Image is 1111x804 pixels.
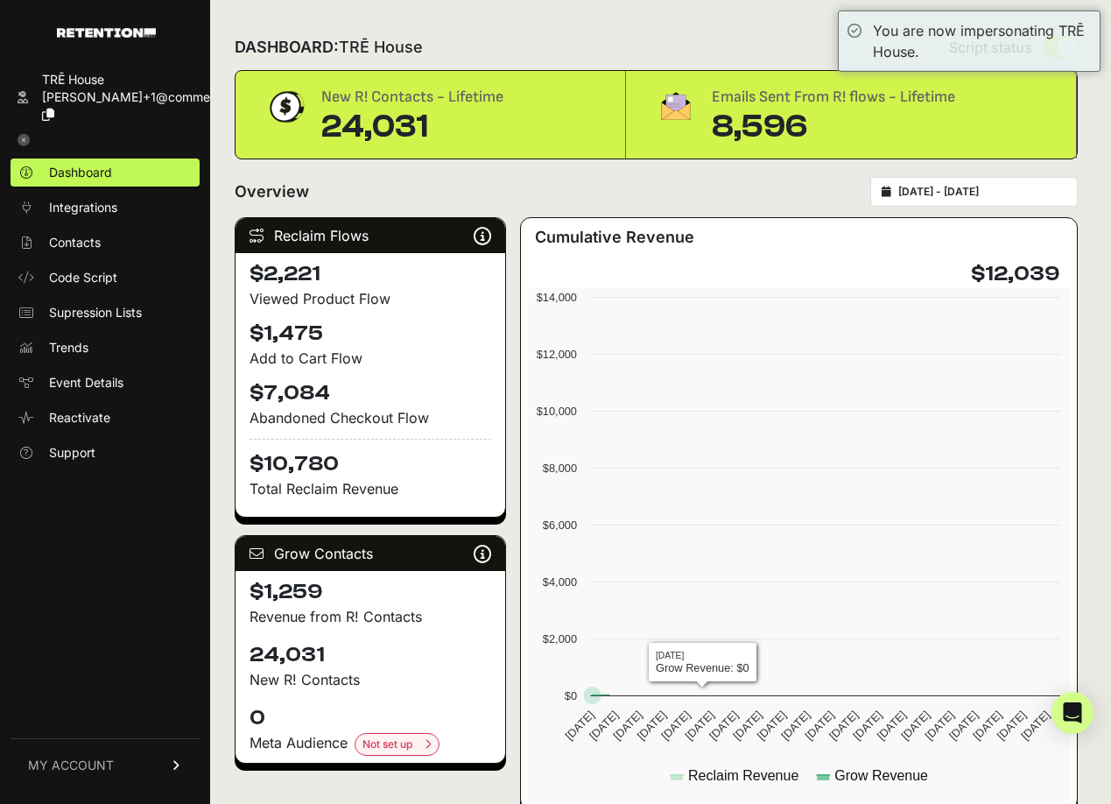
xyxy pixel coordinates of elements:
a: MY ACCOUNT [11,738,200,792]
text: [DATE] [995,709,1029,743]
text: [DATE] [659,709,693,743]
span: Code Script [49,269,117,286]
a: Contacts [11,229,200,257]
div: New R! Contacts - Lifetime [321,85,503,109]
text: [DATE] [755,709,789,743]
a: Code Script [11,264,200,292]
a: Support [11,439,200,467]
h3: Cumulative Revenue [535,225,694,250]
span: TRĒ House [339,38,423,56]
text: [DATE] [898,709,932,743]
h2: Overview [235,180,309,204]
span: Support [49,444,95,462]
div: Add to Cart Flow [250,348,491,369]
text: $2,000 [543,632,577,645]
div: Emails Sent From R! flows - Lifetime [712,85,955,109]
text: Grow Revenue [835,768,929,783]
text: $6,000 [543,518,577,532]
h4: $2,221 [250,260,491,288]
div: You are now impersonating TRĒ House. [873,20,1091,62]
text: [DATE] [563,709,597,743]
div: Open Intercom Messenger [1051,692,1093,734]
a: Reactivate [11,404,200,432]
span: Reactivate [49,409,110,427]
a: TRĒ House [PERSON_NAME]+1@commerc... [11,66,200,129]
span: MY ACCOUNT [28,757,114,774]
h4: $12,039 [971,260,1059,288]
h4: $10,780 [250,439,491,478]
text: [DATE] [851,709,885,743]
text: [DATE] [587,709,621,743]
text: $14,000 [537,291,577,304]
span: Integrations [49,199,117,216]
text: [DATE] [707,709,741,743]
div: 8,596 [712,109,955,145]
h4: $7,084 [250,379,491,407]
text: $10,000 [537,405,577,418]
h4: $1,259 [250,578,491,606]
text: [DATE] [683,709,717,743]
p: Total Reclaim Revenue [250,478,491,499]
text: $4,000 [543,575,577,589]
span: Event Details [49,374,123,391]
h4: 24,031 [250,641,491,669]
text: [DATE] [778,709,812,743]
span: Dashboard [49,164,112,181]
span: Contacts [49,234,101,251]
text: Reclaim Revenue [688,768,798,783]
h4: 0 [250,704,491,732]
text: [DATE] [1018,709,1052,743]
text: [DATE] [611,709,645,743]
text: [DATE] [875,709,909,743]
h4: $1,475 [250,320,491,348]
text: [DATE] [971,709,1005,743]
a: Trends [11,334,200,362]
div: 24,031 [321,109,503,145]
div: Grow Contacts [236,536,505,571]
span: [PERSON_NAME]+1@commerc... [42,89,232,104]
span: Trends [49,339,88,356]
a: Supression Lists [11,299,200,327]
img: dollar-coin-05c43ed7efb7bc0c12610022525b4bbbb207c7efeef5aecc26f025e68dcafac9.png [264,85,307,129]
p: New R! Contacts [250,669,491,690]
a: Integrations [11,194,200,222]
span: Supression Lists [49,304,142,321]
p: Revenue from R! Contacts [250,606,491,627]
text: [DATE] [826,709,861,743]
div: Reclaim Flows [236,218,505,253]
div: Meta Audience [250,732,491,756]
text: [DATE] [923,709,957,743]
h2: DASHBOARD: [235,35,423,60]
text: [DATE] [731,709,765,743]
a: Dashboard [11,159,200,187]
text: $8,000 [543,462,577,475]
img: Retention.com [57,28,156,38]
img: fa-envelope-19ae18322b30453b285274b1b8af3d052b27d846a4fbe8435d1a52b978f639a2.png [654,85,698,127]
div: Abandoned Checkout Flow [250,407,491,428]
text: $0 [565,689,577,702]
div: TRĒ House [42,71,232,88]
a: Event Details [11,369,200,397]
text: [DATE] [635,709,669,743]
text: [DATE] [803,709,837,743]
text: [DATE] [946,709,981,743]
text: $12,000 [537,348,577,361]
div: Viewed Product Flow [250,288,491,309]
